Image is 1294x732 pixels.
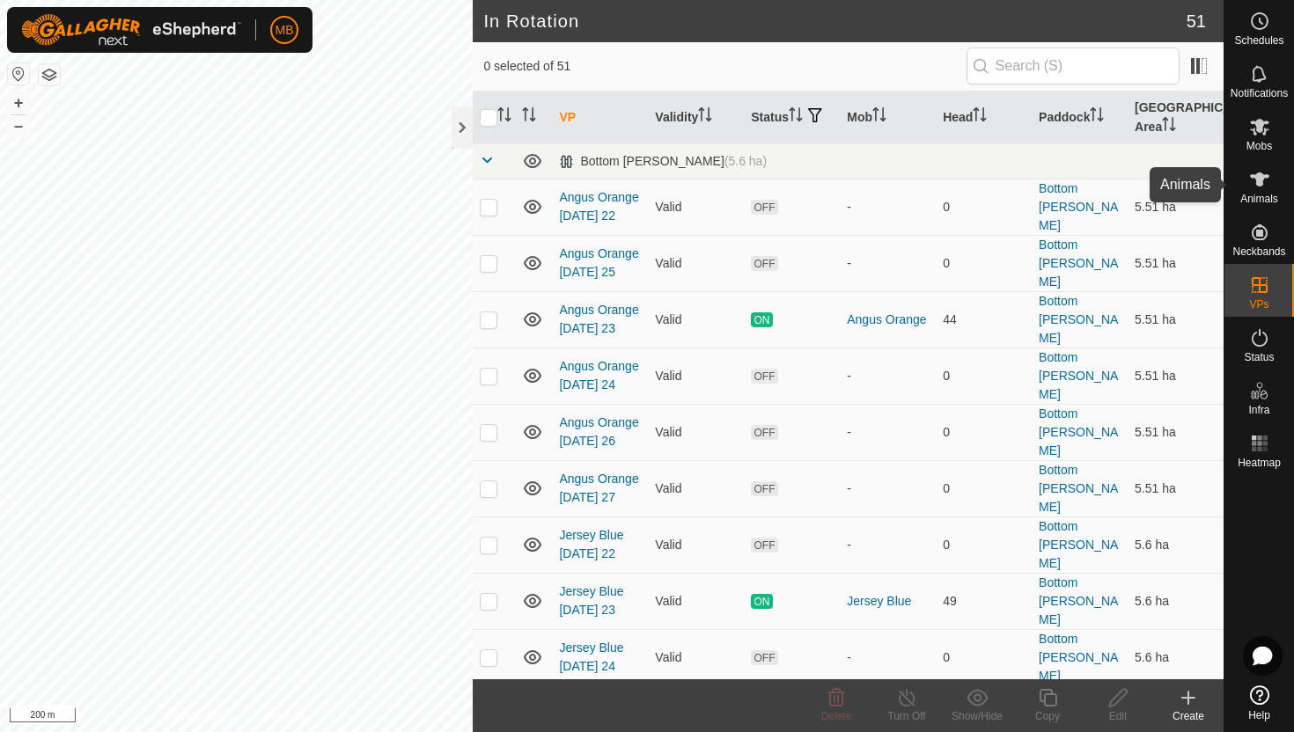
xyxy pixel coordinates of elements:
a: Bottom [PERSON_NAME] [1039,519,1118,570]
a: Bottom [PERSON_NAME] [1039,632,1118,683]
a: Bottom [PERSON_NAME] [1039,294,1118,345]
span: (5.6 ha) [724,154,767,168]
a: Privacy Policy [167,709,233,725]
div: Show/Hide [942,708,1012,724]
span: OFF [751,369,777,384]
span: MB [276,21,294,40]
a: Angus Orange [DATE] 25 [559,246,638,279]
span: OFF [751,200,777,215]
div: Bottom [PERSON_NAME] [559,154,767,169]
a: Help [1224,678,1294,728]
th: Validity [648,91,744,144]
td: 5.6 ha [1128,516,1224,573]
input: Search (S) [967,48,1180,84]
td: 5.6 ha [1128,573,1224,629]
h2: In Rotation [483,11,1186,32]
td: Valid [648,291,744,348]
div: Edit [1083,708,1153,724]
div: - [847,648,929,667]
a: Angus Orange [DATE] 23 [559,303,638,335]
p-sorticon: Activate to sort [1090,110,1104,124]
a: Jersey Blue [DATE] 22 [559,528,623,560]
a: Angus Orange [DATE] 24 [559,359,638,392]
a: Bottom [PERSON_NAME] [1039,238,1118,289]
td: 0 [936,179,1032,235]
td: Valid [648,235,744,291]
td: Valid [648,179,744,235]
a: Contact Us [254,709,305,725]
span: ON [751,312,772,327]
p-sorticon: Activate to sort [872,110,886,124]
span: OFF [751,425,777,440]
th: [GEOGRAPHIC_DATA] Area [1128,91,1224,144]
div: Create [1153,708,1224,724]
td: 44 [936,291,1032,348]
a: Bottom [PERSON_NAME] [1039,406,1118,457]
span: OFF [751,650,777,665]
div: - [847,479,929,498]
td: 0 [936,516,1032,573]
td: 5.51 ha [1128,291,1224,348]
button: Map Layers [39,64,60,85]
span: Neckbands [1232,246,1285,257]
td: 0 [936,629,1032,685]
p-sorticon: Activate to sort [973,110,987,124]
th: Paddock [1032,91,1128,144]
td: 5.51 ha [1128,460,1224,516]
a: Bottom [PERSON_NAME] [1039,181,1118,232]
td: 5.51 ha [1128,348,1224,404]
span: Infra [1248,405,1269,415]
a: Jersey Blue [DATE] 24 [559,640,623,673]
button: + [8,92,29,113]
td: Valid [648,573,744,629]
a: Bottom [PERSON_NAME] [1039,575,1118,626]
button: Reset Map [8,63,29,84]
th: VP [552,91,648,144]
button: – [8,115,29,136]
span: 51 [1187,8,1206,34]
td: 5.51 ha [1128,404,1224,460]
td: 0 [936,235,1032,291]
td: 5.51 ha [1128,235,1224,291]
a: Bottom [PERSON_NAME] [1039,350,1118,401]
span: Animals [1240,194,1278,204]
th: Mob [840,91,936,144]
span: Schedules [1234,35,1283,46]
td: 0 [936,404,1032,460]
div: - [847,198,929,216]
img: Gallagher Logo [21,14,241,46]
td: 49 [936,573,1032,629]
a: Bottom [PERSON_NAME] [1039,463,1118,514]
p-sorticon: Activate to sort [698,110,712,124]
span: OFF [751,256,777,271]
td: 0 [936,348,1032,404]
span: Delete [821,710,852,722]
span: 0 selected of 51 [483,57,966,76]
span: Notifications [1231,88,1288,99]
div: - [847,367,929,385]
p-sorticon: Activate to sort [789,110,803,124]
div: - [847,536,929,554]
td: 5.51 ha [1128,179,1224,235]
p-sorticon: Activate to sort [1162,120,1176,134]
span: OFF [751,538,777,553]
a: Angus Orange [DATE] 26 [559,415,638,448]
a: Jersey Blue [DATE] 23 [559,584,623,617]
span: Status [1244,352,1274,362]
td: Valid [648,404,744,460]
div: Angus Orange [847,311,929,329]
td: Valid [648,629,744,685]
span: Mobs [1246,141,1272,151]
div: Turn Off [871,708,942,724]
div: Jersey Blue [847,592,929,611]
td: Valid [648,460,744,516]
span: Help [1248,710,1270,721]
span: OFF [751,481,777,496]
div: Copy [1012,708,1083,724]
th: Status [744,91,840,144]
td: Valid [648,516,744,573]
td: Valid [648,348,744,404]
span: ON [751,594,772,609]
div: - [847,423,929,442]
a: Angus Orange [DATE] 27 [559,472,638,504]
